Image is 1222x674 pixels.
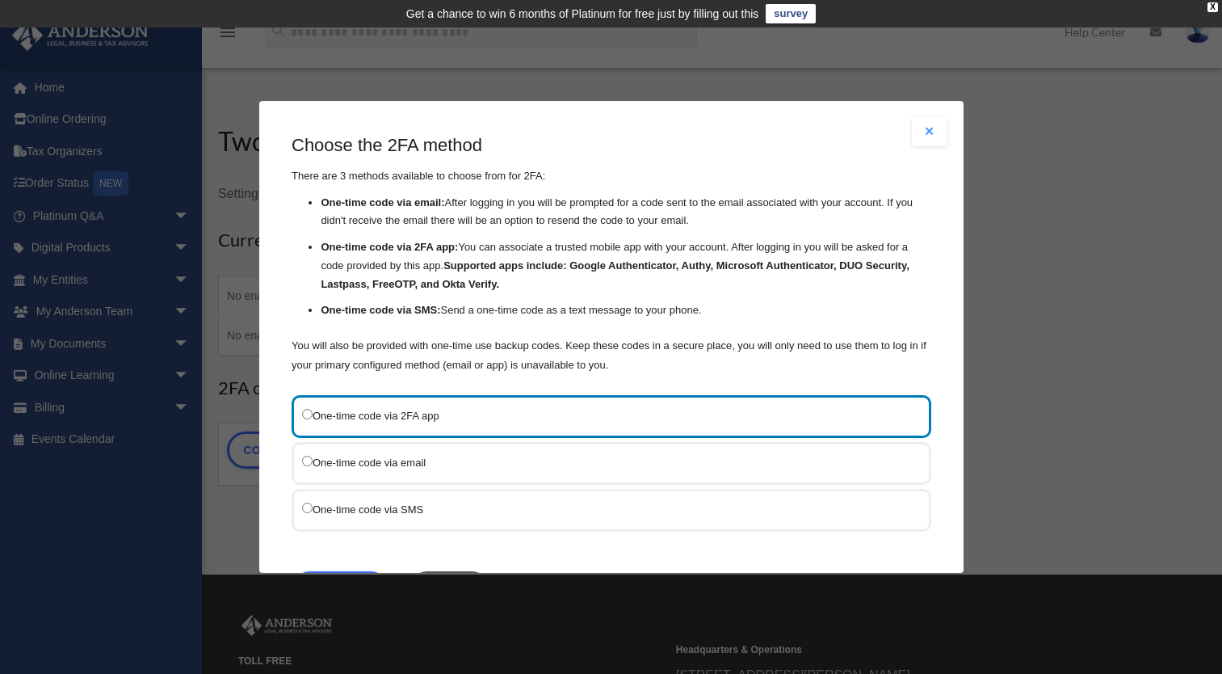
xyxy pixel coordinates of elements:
[406,4,759,23] div: Get a chance to win 6 months of Platinum for free just by filling out this
[1207,2,1218,12] div: close
[408,571,489,609] button: Close this dialog window
[302,456,313,466] input: One-time code via email
[302,499,905,520] label: One-time code via SMS
[766,4,816,23] a: survey
[321,241,458,253] strong: One-time code via 2FA app:
[321,304,440,316] strong: One-time code via SMS:
[321,259,909,290] strong: Supported apps include: Google Authenticator, Authy, Microsoft Authenticator, DUO Security, Lastp...
[292,571,389,609] a: Next Step
[912,117,947,146] button: Close modal
[302,409,313,419] input: One-time code via 2FA app
[321,301,931,320] li: Send a one-time code as a text message to your phone.
[302,503,313,513] input: One-time code via SMS
[302,406,905,426] label: One-time code via 2FA app
[321,238,931,293] li: You can associate a trusted mobile app with your account. After logging in you will be asked for ...
[321,196,444,209] strong: One-time code via email:
[292,336,931,375] p: You will also be provided with one-time use backup codes. Keep these codes in a secure place, you...
[302,453,905,473] label: One-time code via email
[292,133,931,158] h3: Choose the 2FA method
[292,133,931,375] div: There are 3 methods available to choose from for 2FA:
[321,194,931,231] li: After logging in you will be prompted for a code sent to the email associated with your account. ...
